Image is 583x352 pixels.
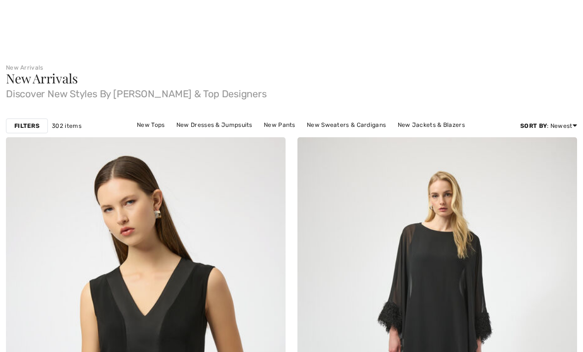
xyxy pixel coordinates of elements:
a: New Skirts [251,131,292,144]
a: New Sweaters & Cardigans [302,118,391,131]
div: : Newest [520,121,577,130]
a: New Tops [132,118,169,131]
a: New Jackets & Blazers [393,118,470,131]
a: New Outerwear [294,131,350,144]
a: New Arrivals [6,64,43,71]
span: Discover New Styles By [PERSON_NAME] & Top Designers [6,85,577,99]
a: New Dresses & Jumpsuits [171,118,257,131]
strong: Filters [14,121,40,130]
strong: Sort By [520,122,547,129]
a: New Pants [259,118,300,131]
span: 302 items [52,121,82,130]
span: New Arrivals [6,70,78,87]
